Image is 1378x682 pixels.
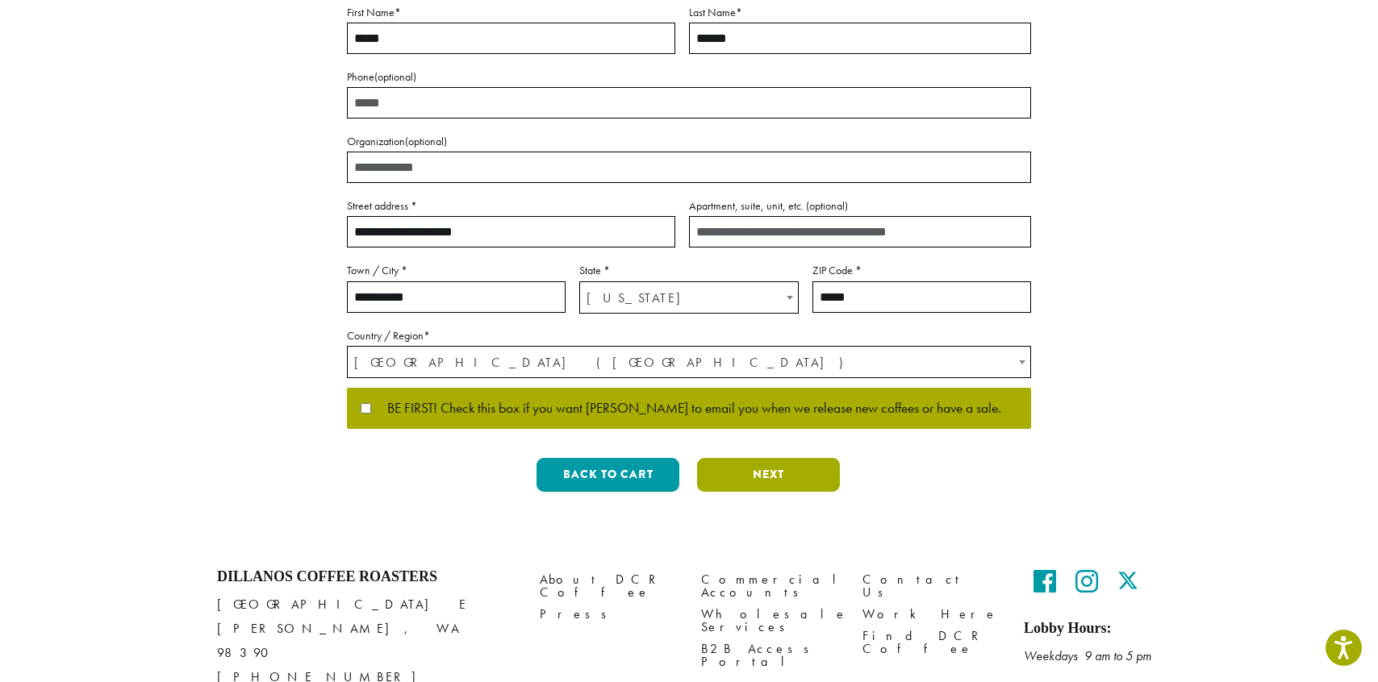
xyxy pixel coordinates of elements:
[701,638,838,673] a: B2B Access Portal
[689,196,1031,216] label: Apartment, suite, unit, etc.
[701,568,838,603] a: Commercial Accounts
[347,260,566,281] label: Town / City
[579,260,798,281] label: State
[812,260,1031,281] label: ZIP Code
[361,403,371,414] input: BE FIRST! Check this box if you want [PERSON_NAME] to email you when we release new coffees or ha...
[405,134,447,148] span: (optional)
[1024,620,1161,638] h5: Lobby Hours:
[537,458,679,492] button: Back to cart
[579,281,798,314] span: State
[374,69,416,84] span: (optional)
[862,604,1000,626] a: Work Here
[347,346,1031,378] span: Country / Region
[862,626,1000,660] a: Find DCR Coffee
[347,131,1031,152] label: Organization
[540,604,677,626] a: Press
[347,2,675,23] label: First Name
[371,401,1001,416] span: BE FIRST! Check this box if you want [PERSON_NAME] to email you when we release new coffees or ha...
[689,2,1031,23] label: Last Name
[862,568,1000,603] a: Contact Us
[217,568,516,586] h4: Dillanos Coffee Roasters
[540,568,677,603] a: About DCR Coffee
[580,282,797,314] span: Washington
[806,198,848,213] span: (optional)
[347,196,675,216] label: Street address
[701,604,838,638] a: Wholesale Services
[1024,647,1151,664] em: Weekdays 9 am to 5 pm
[348,347,1030,378] span: United States (US)
[697,458,840,492] button: Next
